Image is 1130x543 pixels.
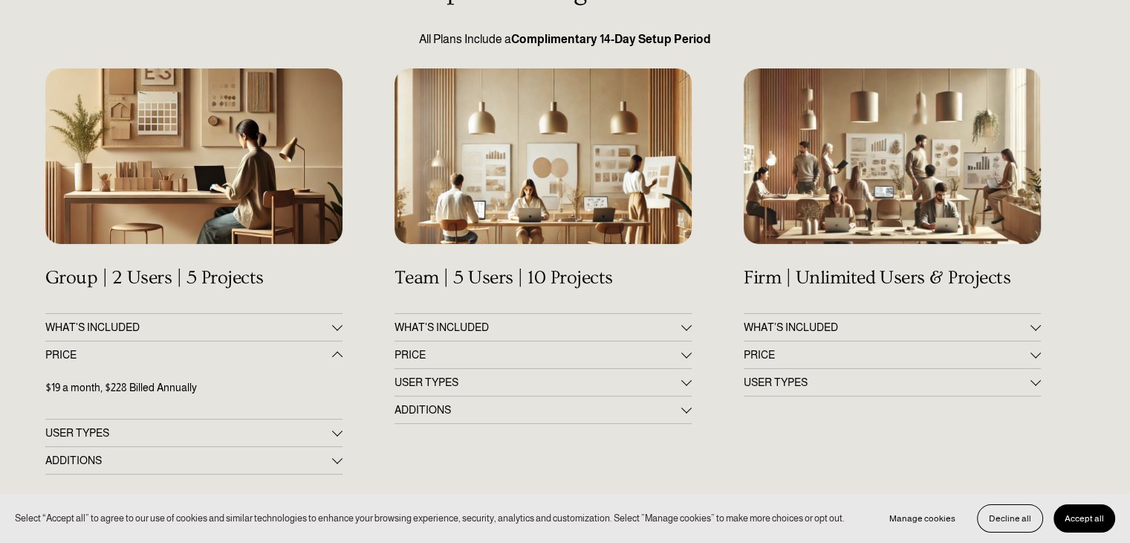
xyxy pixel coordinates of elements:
[45,368,342,420] div: PRICE
[1065,513,1104,524] span: Accept all
[45,267,342,289] h4: Group | 2 Users | 5 Projects
[744,321,1030,333] span: WHAT’S INCLUDED
[45,454,332,466] span: ADDITIONS
[394,314,692,341] button: WHAT'S INCLUDED
[394,341,692,368] button: PRICE
[889,513,955,524] span: Manage cookies
[45,420,342,446] button: USER TYPES
[45,314,342,341] button: WHAT'S INCLUDED
[744,314,1041,341] button: WHAT’S INCLUDED
[394,396,692,423] button: ADDITIONS
[15,511,845,525] p: Select “Accept all” to agree to our use of cookies and similar technologies to enhance your brows...
[45,321,332,333] span: WHAT'S INCLUDED
[45,341,342,368] button: PRICE
[45,30,1085,48] p: All Plans Include a
[45,380,342,396] p: $19 a month, $228 Billed Annually
[394,267,692,289] h4: Team | 5 Users | 10 Projects
[977,504,1043,533] button: Decline all
[744,369,1041,396] button: USER TYPES
[45,427,332,439] span: USER TYPES
[394,321,681,333] span: WHAT'S INCLUDED
[45,447,342,474] button: ADDITIONS
[744,267,1041,289] h4: Firm | Unlimited Users & Projects
[511,33,711,45] strong: Complimentary 14-Day Setup Period
[744,349,1030,361] span: PRICE
[1053,504,1115,533] button: Accept all
[744,376,1030,388] span: USER TYPES
[744,341,1041,368] button: PRICE
[989,513,1031,524] span: Decline all
[394,404,681,416] span: ADDITIONS
[45,349,332,361] span: PRICE
[878,504,967,533] button: Manage cookies
[394,349,681,361] span: PRICE
[394,376,681,388] span: USER TYPES
[394,369,692,396] button: USER TYPES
